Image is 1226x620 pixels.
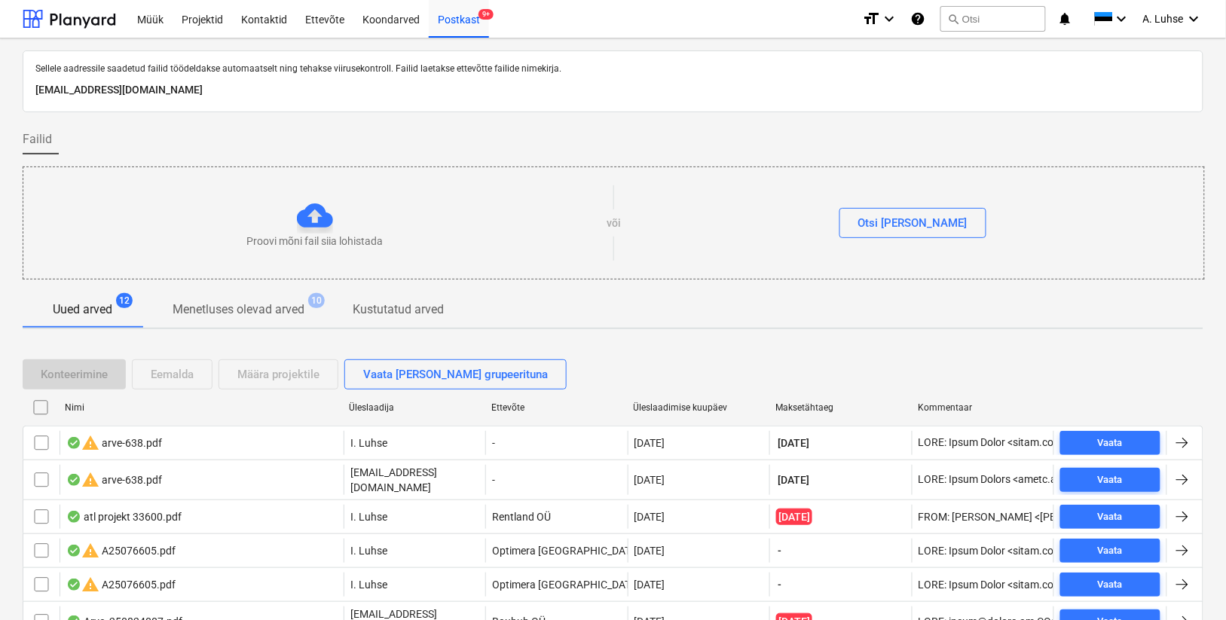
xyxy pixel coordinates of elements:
[776,435,811,450] span: [DATE]
[634,511,665,523] div: [DATE]
[1151,548,1226,620] div: Vestlusvidin
[485,505,627,529] div: Rentland OÜ
[308,293,325,308] span: 10
[947,13,959,25] span: search
[1098,576,1123,594] div: Vaata
[478,9,494,20] span: 9+
[81,576,99,594] span: warning
[1185,10,1203,28] i: keyboard_arrow_down
[23,166,1205,279] div: Proovi mõni fail siia lohistadavõiOtsi [PERSON_NAME]
[1143,13,1184,25] span: A. Luhse
[1098,435,1123,452] div: Vaata
[66,511,182,523] div: atl projekt 33600.pdf
[353,301,444,319] p: Kustutatud arved
[349,402,479,413] div: Üleslaadija
[81,542,99,560] span: warning
[485,465,627,495] div: -
[1098,472,1123,489] div: Vaata
[634,474,665,486] div: [DATE]
[350,435,387,450] p: I. Luhse
[1060,431,1160,455] button: Vaata
[350,509,387,524] p: I. Luhse
[634,402,764,413] div: Üleslaadimise kuupäev
[862,10,880,28] i: format_size
[1060,505,1160,529] button: Vaata
[1060,539,1160,563] button: Vaata
[66,579,81,591] div: Andmed failist loetud
[1060,573,1160,597] button: Vaata
[173,301,304,319] p: Menetluses olevad arved
[66,471,162,489] div: arve-638.pdf
[634,545,665,557] div: [DATE]
[634,579,665,591] div: [DATE]
[776,402,907,413] div: Maksetähtaeg
[35,81,1191,99] p: [EMAIL_ADDRESS][DOMAIN_NAME]
[485,539,627,563] div: Optimera [GEOGRAPHIC_DATA] AS
[1058,10,1073,28] i: notifications
[23,130,52,148] span: Failid
[607,215,621,231] p: või
[66,542,176,560] div: A25076605.pdf
[247,234,384,249] p: Proovi mõni fail siia lohistada
[776,509,812,525] span: [DATE]
[66,576,176,594] div: A25076605.pdf
[1098,509,1123,526] div: Vaata
[776,577,783,592] span: -
[839,208,986,238] button: Otsi [PERSON_NAME]
[940,6,1046,32] button: Otsi
[634,437,665,449] div: [DATE]
[485,431,627,455] div: -
[1113,10,1131,28] i: keyboard_arrow_down
[880,10,898,28] i: keyboard_arrow_down
[1060,468,1160,492] button: Vaata
[776,543,783,558] span: -
[65,402,337,413] div: Nimi
[35,63,1191,75] p: Sellele aadressile saadetud failid töödeldakse automaatselt ning tehakse viirusekontroll. Failid ...
[66,545,81,557] div: Andmed failist loetud
[350,577,387,592] p: I. Luhse
[918,402,1048,413] div: Kommentaar
[344,359,567,389] button: Vaata [PERSON_NAME] grupeerituna
[116,293,133,308] span: 12
[858,213,968,233] div: Otsi [PERSON_NAME]
[491,402,622,413] div: Ettevõte
[776,472,811,487] span: [DATE]
[81,434,99,452] span: warning
[53,301,112,319] p: Uued arved
[910,10,925,28] i: Abikeskus
[1098,542,1123,560] div: Vaata
[66,511,81,523] div: Andmed failist loetud
[363,365,548,384] div: Vaata [PERSON_NAME] grupeerituna
[1151,548,1226,620] iframe: Chat Widget
[350,543,387,558] p: I. Luhse
[66,434,162,452] div: arve-638.pdf
[350,465,479,495] p: [EMAIL_ADDRESS][DOMAIN_NAME]
[66,437,81,449] div: Andmed failist loetud
[66,474,81,486] div: Andmed failist loetud
[81,471,99,489] span: warning
[485,573,627,597] div: Optimera [GEOGRAPHIC_DATA] AS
